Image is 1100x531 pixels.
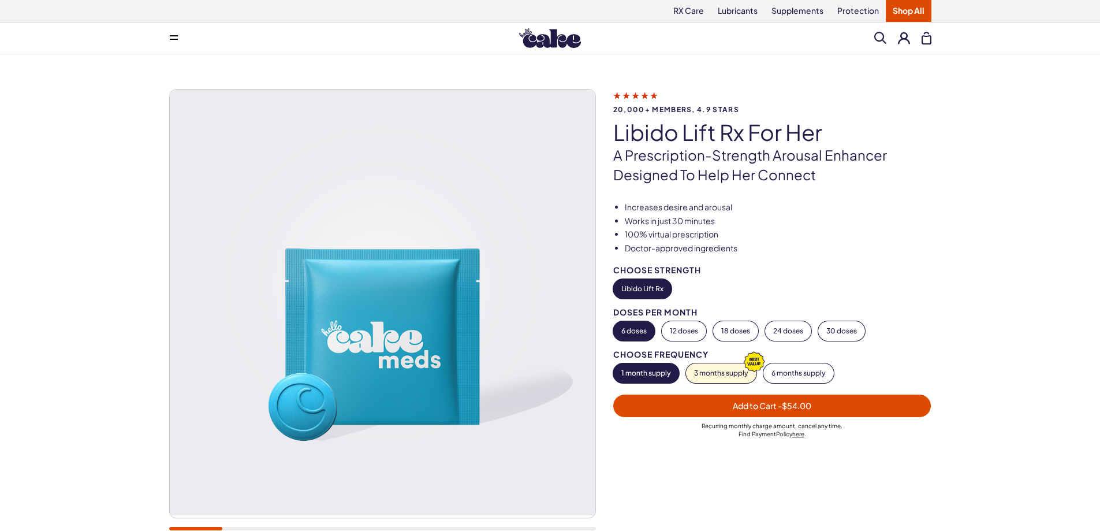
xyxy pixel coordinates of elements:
a: here [792,430,804,437]
button: 30 doses [818,321,865,341]
img: Hello Cake [519,28,581,48]
button: 18 doses [713,321,758,341]
button: 12 doses [662,321,706,341]
button: 1 month supply [613,363,679,383]
div: Recurring monthly charge amount , cancel any time. Policy . [613,422,931,438]
span: Find Payment [739,430,776,437]
div: Doses per Month [613,308,931,317]
li: Doctor-approved ingredients [625,243,931,254]
h1: Libido Lift Rx For Her [613,120,931,144]
button: Libido Lift Rx [613,279,672,299]
button: 6 doses [613,321,655,341]
a: 20,000+ members, 4.9 stars [613,90,931,113]
li: Increases desire and arousal [625,202,931,213]
button: 3 months supply [686,363,756,383]
button: 6 months supply [763,363,834,383]
img: Libido Lift Rx For Her [170,90,595,515]
p: A prescription-strength arousal enhancer designed to help her connect [613,146,931,184]
div: Choose Frequency [613,350,931,359]
button: 24 doses [765,321,811,341]
div: Choose Strength [613,266,931,274]
button: Add to Cart -$54.00 [613,395,931,417]
span: 20,000+ members, 4.9 stars [613,106,931,113]
li: Works in just 30 minutes [625,216,931,227]
li: 100% virtual prescription [625,229,931,240]
span: - $54.00 [778,400,811,411]
span: Add to Cart [733,400,811,411]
